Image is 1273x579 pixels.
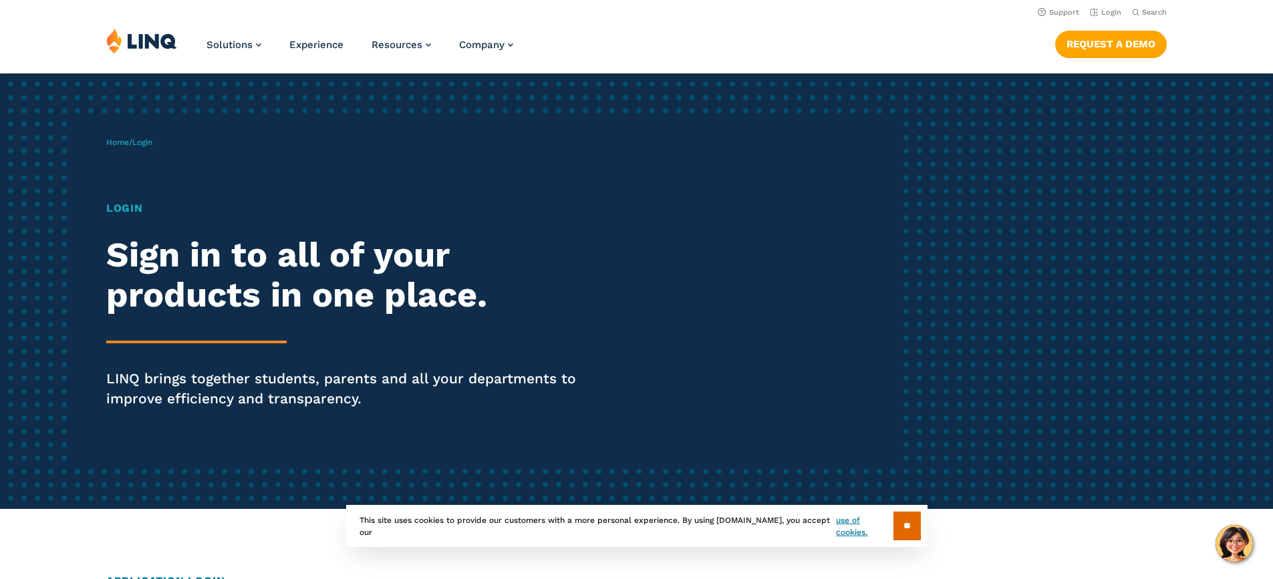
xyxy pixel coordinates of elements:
h2: Sign in to all of your products in one place. [106,235,597,315]
span: Resources [372,39,422,51]
a: Login [1090,8,1121,17]
a: use of cookies. [836,514,893,538]
button: Open Search Bar [1132,7,1167,17]
span: Company [459,39,505,51]
nav: Button Navigation [1055,28,1167,57]
div: This site uses cookies to provide our customers with a more personal experience. By using [DOMAIN... [346,505,928,547]
a: Request a Demo [1055,31,1167,57]
span: Login [132,138,152,147]
a: Solutions [206,39,261,51]
span: Search [1142,8,1167,17]
a: Home [106,138,129,147]
span: Solutions [206,39,253,51]
h1: Login [106,200,597,216]
a: Company [459,39,513,51]
nav: Primary Navigation [206,28,513,72]
img: LINQ | K‑12 Software [106,28,177,53]
p: LINQ brings together students, parents and all your departments to improve efficiency and transpa... [106,369,597,409]
button: Hello, have a question? Let’s chat. [1216,525,1253,562]
span: / [106,138,152,147]
a: Support [1038,8,1079,17]
a: Resources [372,39,431,51]
a: Experience [289,39,343,51]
